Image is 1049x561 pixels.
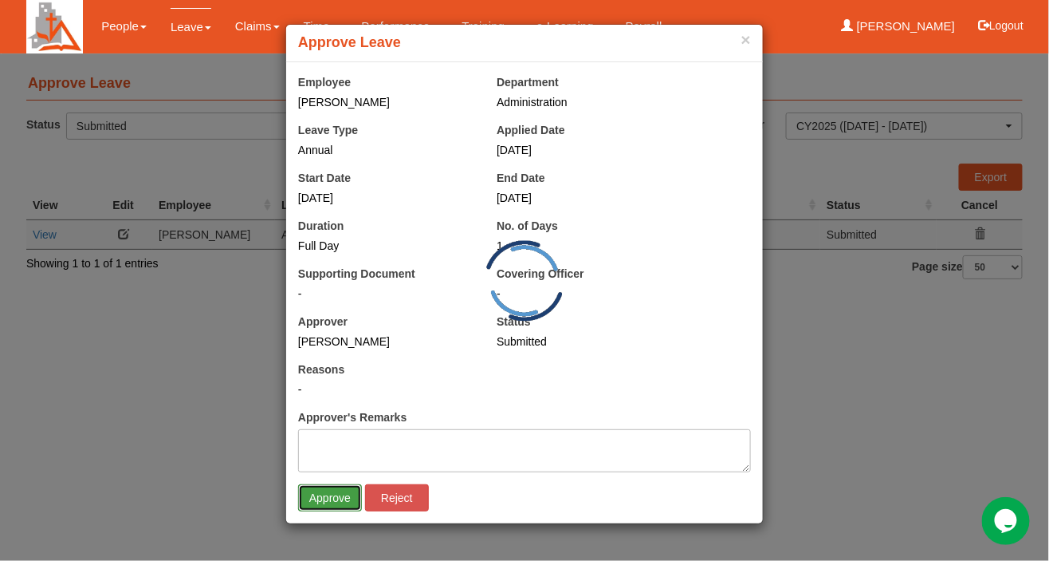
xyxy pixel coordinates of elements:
[741,31,751,48] button: ×
[298,266,415,282] label: Supporting Document
[298,218,344,234] label: Duration
[298,238,473,254] div: Full Day
[298,34,401,50] b: Approve Leave
[497,170,545,186] label: End Date
[298,314,348,330] label: Approver
[497,94,751,110] div: Administration
[298,409,407,425] label: Approver's Remarks
[365,484,429,512] input: Reject
[298,361,344,377] label: Reasons
[298,190,473,206] div: [DATE]
[298,170,351,186] label: Start Date
[298,94,473,110] div: [PERSON_NAME]
[298,122,358,138] label: Leave Type
[298,381,552,397] div: -
[497,266,584,282] label: Covering Officer
[298,484,362,512] input: Approve
[497,238,671,254] div: 1
[497,286,751,302] div: -
[497,218,558,234] label: No. of Days
[982,497,1033,545] iframe: chat widget
[497,190,671,206] div: [DATE]
[497,74,559,90] label: Department
[497,122,565,138] label: Applied Date
[298,286,473,302] div: -
[497,334,671,350] div: Submitted
[298,142,473,158] div: Annual
[298,334,473,350] div: [PERSON_NAME]
[497,142,671,158] div: [DATE]
[298,74,351,90] label: Employee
